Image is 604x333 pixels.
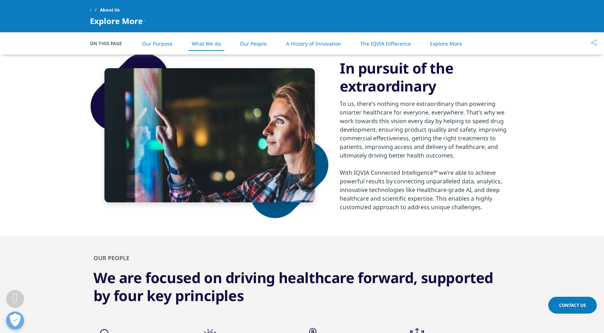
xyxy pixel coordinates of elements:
span: About Us [100,4,120,17]
h2: OUR PEOPLE [93,254,511,262]
a: What We do [192,40,221,47]
a: Our Purpose [142,40,173,47]
div: To us, there’s nothing more extraordinary than powering smarter healthcare for everyone, everywhe... [340,99,514,160]
a: The IQVIA Difference [360,40,411,47]
span: Explore More [90,17,143,25]
a: A History of Innovation [286,40,341,47]
h3: We are focused on driving healthcare forward, supported by four key principles [93,269,511,305]
a: Contact Us [548,297,597,314]
span: On This Page [90,40,129,47]
button: Open Preferences [6,311,24,329]
div: With IQVIA Connected Intelligence™ we’re able to achieve powerful results by connecting unparalle... [340,168,514,211]
img: shape-1.png [90,52,329,219]
a: Our People [240,40,267,47]
h3: In pursuit of the extraordinary [340,59,514,95]
a: Explore More [430,40,462,47]
span: Contact Us [559,302,586,308]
